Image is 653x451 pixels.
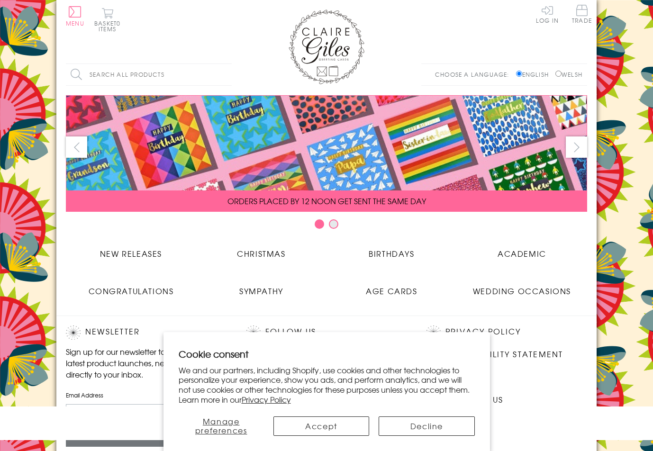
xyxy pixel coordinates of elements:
h2: Cookie consent [179,347,475,361]
input: harry@hogwarts.edu [66,404,227,425]
span: Menu [66,19,84,27]
span: Age Cards [366,285,417,297]
h2: Newsletter [66,325,227,340]
span: Congratulations [89,285,174,297]
label: Welsh [555,70,582,79]
label: English [516,70,553,79]
button: Manage preferences [179,416,264,436]
span: Christmas [237,248,285,259]
span: Sympathy [239,285,283,297]
p: Sign up for our newsletter to receive the latest product launches, news and offers directly to yo... [66,346,227,380]
a: Congratulations [66,278,196,297]
a: Accessibility Statement [445,348,563,361]
button: next [566,136,587,158]
button: prev [66,136,87,158]
span: New Releases [100,248,162,259]
input: Search all products [66,64,232,85]
span: Wedding Occasions [473,285,571,297]
a: Privacy Policy [445,325,521,338]
button: Basket0 items [94,8,120,32]
img: Claire Giles Greetings Cards [289,9,364,84]
span: Birthdays [369,248,414,259]
button: Menu [66,6,84,26]
a: Christmas [196,241,326,259]
a: Privacy Policy [242,394,291,405]
input: English [516,71,522,77]
p: We and our partners, including Shopify, use cookies and other technologies to personalize your ex... [179,365,475,405]
a: Trade [572,5,592,25]
span: 0 items [99,19,120,33]
input: Search [222,64,232,85]
a: Wedding Occasions [457,278,587,297]
a: Age Cards [326,278,457,297]
div: Carousel Pagination [66,219,587,234]
button: Carousel Page 2 [329,219,338,229]
span: ORDERS PLACED BY 12 NOON GET SENT THE SAME DAY [227,195,426,207]
a: Birthdays [326,241,457,259]
a: Log In [536,5,559,23]
label: Email Address [66,391,227,399]
button: Carousel Page 1 (Current Slide) [315,219,324,229]
h2: Follow Us [246,325,407,340]
p: Choose a language: [435,70,514,79]
button: Accept [273,416,369,436]
input: Welsh [555,71,562,77]
button: Decline [379,416,474,436]
a: New Releases [66,241,196,259]
a: Sympathy [196,278,326,297]
span: Manage preferences [195,415,247,436]
a: Academic [457,241,587,259]
span: Trade [572,5,592,23]
span: Academic [498,248,546,259]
